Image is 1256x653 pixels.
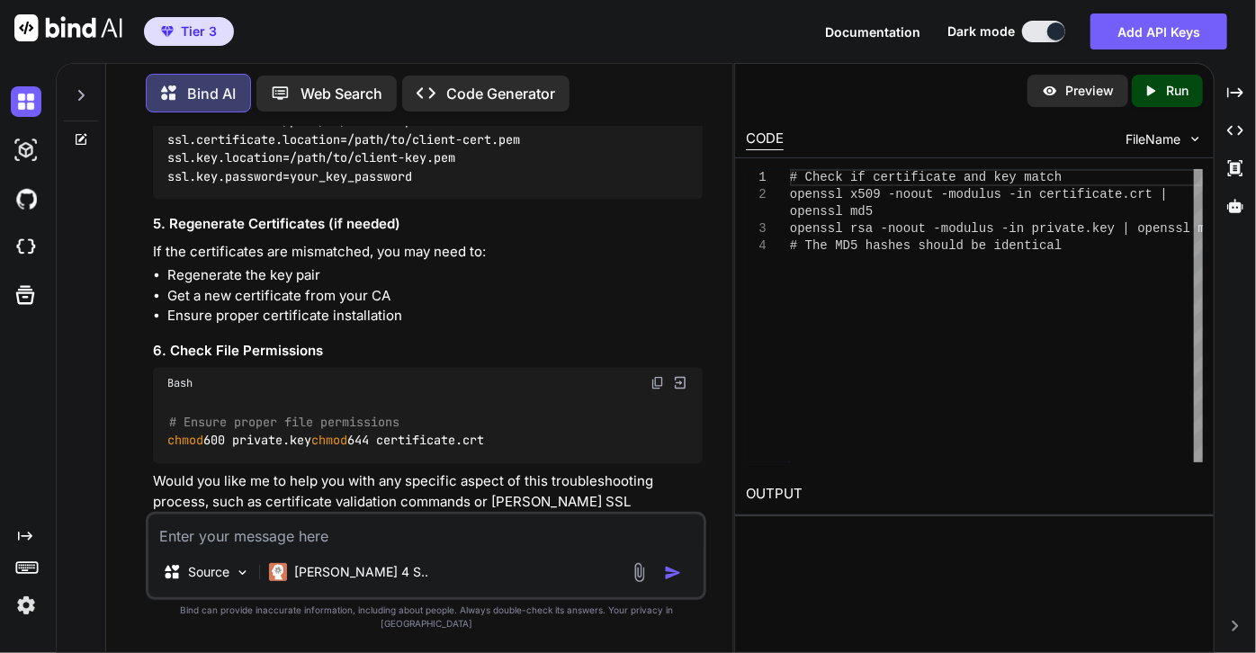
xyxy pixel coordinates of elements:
[14,14,122,41] img: Bind AI
[153,471,703,532] p: Would you like me to help you with any specific aspect of this troubleshooting process, such as c...
[167,433,203,449] span: chmod
[311,433,347,449] span: chmod
[746,237,767,255] div: 4
[11,183,41,214] img: githubDark
[153,214,703,235] h3: 5. Regenerate Certificates (if needed)
[181,22,217,40] span: Tier 3
[746,186,767,203] div: 2
[294,563,428,581] p: [PERSON_NAME] 4 S..
[735,473,1214,515] h2: OUTPUT
[269,563,287,581] img: Claude 4 Sonnet
[167,286,703,307] li: Get a new certificate from your CA
[825,24,920,40] span: Documentation
[187,83,236,104] p: Bind AI
[167,265,703,286] li: Regenerate the key pair
[153,242,703,263] p: If the certificates are mismatched, you may need to:
[790,187,1168,201] span: openssl x509 -noout -modulus -in certificate.crt |
[746,220,767,237] div: 3
[161,26,174,37] img: premium
[153,341,703,362] h3: 6. Check File Permissions
[11,86,41,117] img: darkChat
[1090,13,1227,49] button: Add API Keys
[790,238,1062,253] span: # The MD5 hashes should be identical
[446,83,555,104] p: Code Generator
[167,306,703,326] li: Ensure proper certificate installation
[301,83,382,104] p: Web Search
[188,563,229,581] p: Source
[1042,83,1058,99] img: preview
[746,129,784,150] div: CODE
[664,564,682,582] img: icon
[672,375,688,391] img: Open in Browser
[169,414,399,430] span: # Ensure proper file permissions
[790,204,873,219] span: openssl md5
[1065,82,1114,100] p: Preview
[167,94,520,185] code: security.protocol=SSL ssl.ca.location=/path/to/ca-cert.pem ssl.certificate.location=/path/to/clie...
[790,221,1168,236] span: openssl rsa -noout -modulus -in private.key | open
[1168,221,1221,236] span: ssl md5
[167,413,485,450] code: 600 private.key 644 certificate.crt
[650,376,665,390] img: copy
[144,17,234,46] button: premiumTier 3
[947,22,1015,40] span: Dark mode
[1188,131,1203,147] img: chevron down
[825,22,920,41] button: Documentation
[167,376,193,390] span: Bash
[1126,130,1180,148] span: FileName
[11,590,41,621] img: settings
[146,604,706,631] p: Bind can provide inaccurate information, including about people. Always double-check its answers....
[11,135,41,165] img: darkAi-studio
[11,232,41,263] img: cloudideIcon
[629,562,650,583] img: attachment
[746,169,767,186] div: 1
[1166,82,1189,100] p: Run
[235,565,250,580] img: Pick Models
[790,170,1062,184] span: # Check if certificate and key match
